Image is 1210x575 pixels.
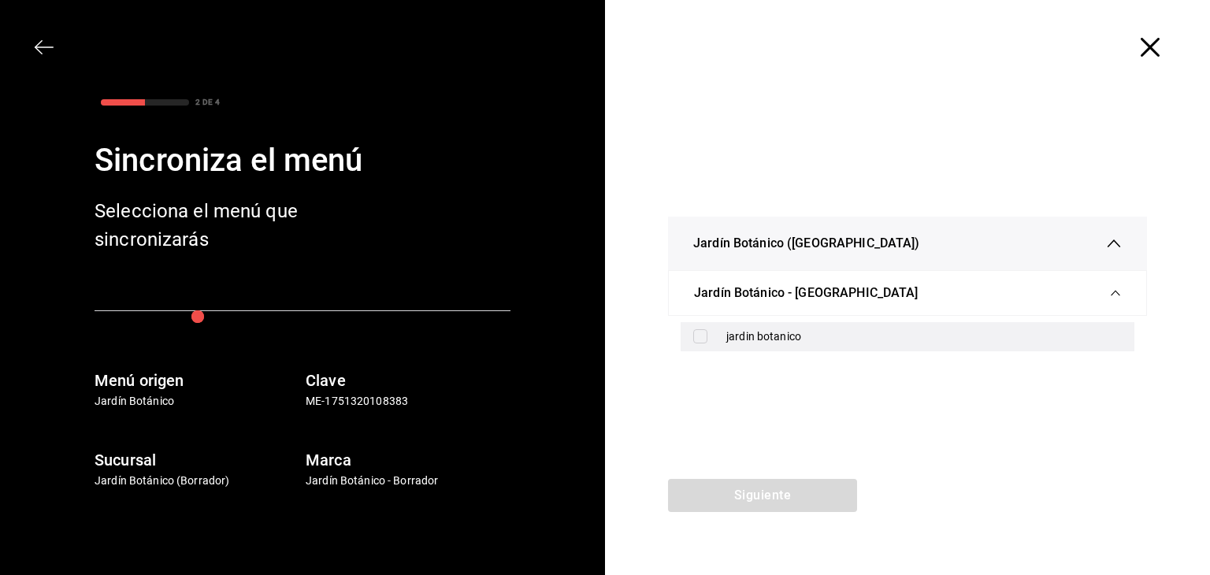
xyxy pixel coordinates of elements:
[95,197,347,254] div: Selecciona el menú que sincronizarás
[694,284,919,302] span: Jardín Botánico - [GEOGRAPHIC_DATA]
[306,473,510,489] p: Jardín Botánico - Borrador
[726,328,1122,345] div: jardin botanico
[95,473,299,489] p: Jardín Botánico (Borrador)
[95,137,510,184] div: Sincroniza el menú
[95,447,299,473] h6: Sucursal
[306,368,510,393] h6: Clave
[95,393,299,410] p: Jardín Botánico
[95,368,299,393] h6: Menú origen
[195,96,220,108] div: 2 DE 4
[306,393,510,410] p: ME-1751320108383
[693,234,920,253] span: Jardín Botánico ([GEOGRAPHIC_DATA])
[306,447,510,473] h6: Marca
